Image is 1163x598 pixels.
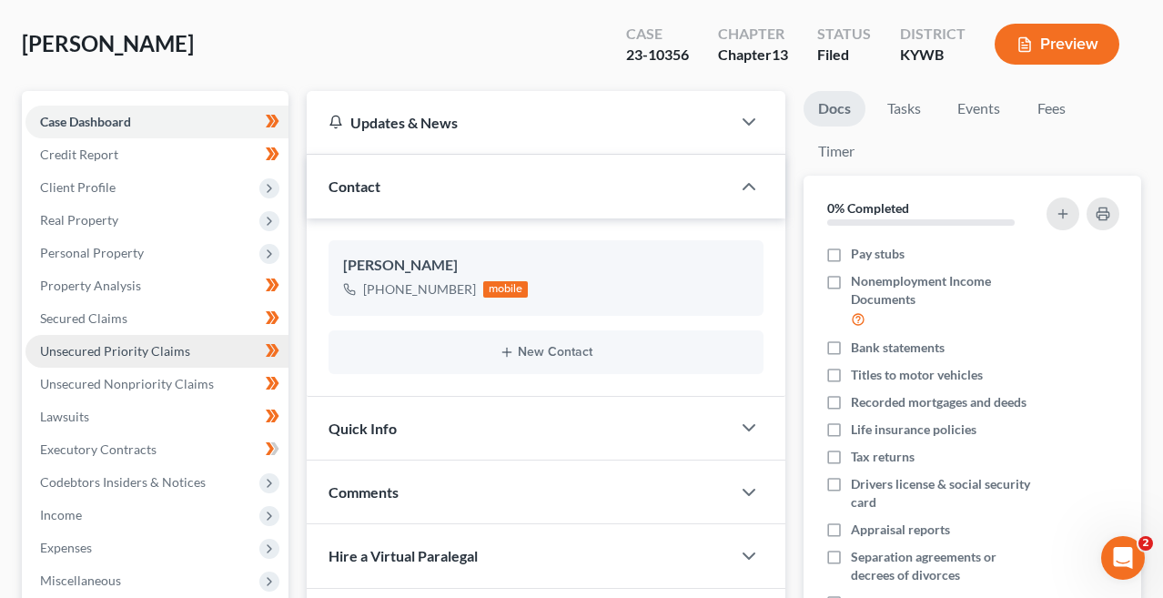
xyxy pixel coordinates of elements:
[25,269,288,302] a: Property Analysis
[626,24,689,45] div: Case
[851,448,915,466] span: Tax returns
[851,475,1041,512] span: Drivers license & social security card
[827,200,909,216] strong: 0% Completed
[40,573,121,588] span: Miscellaneous
[900,24,966,45] div: District
[40,310,127,326] span: Secured Claims
[626,45,689,66] div: 23-10356
[772,46,788,63] span: 13
[343,345,750,360] button: New Contact
[804,134,869,169] a: Timer
[40,441,157,457] span: Executory Contracts
[363,280,476,299] div: [PHONE_NUMBER]
[22,30,194,56] span: [PERSON_NAME]
[851,521,950,539] span: Appraisal reports
[817,45,871,66] div: Filed
[851,339,945,357] span: Bank statements
[40,245,144,260] span: Personal Property
[851,245,905,263] span: Pay stubs
[343,255,750,277] div: [PERSON_NAME]
[40,474,206,490] span: Codebtors Insiders & Notices
[900,45,966,66] div: KYWB
[329,420,397,437] span: Quick Info
[851,393,1026,411] span: Recorded mortgages and deeds
[25,368,288,400] a: Unsecured Nonpriority Claims
[851,272,1041,309] span: Nonemployment Income Documents
[943,91,1015,127] a: Events
[1138,536,1153,551] span: 2
[40,179,116,195] span: Client Profile
[851,366,983,384] span: Titles to motor vehicles
[851,421,976,439] span: Life insurance policies
[851,548,1041,584] span: Separation agreements or decrees of divorces
[40,540,92,555] span: Expenses
[25,335,288,368] a: Unsecured Priority Claims
[40,114,131,129] span: Case Dashboard
[40,507,82,522] span: Income
[1101,536,1145,580] iframe: Intercom live chat
[40,409,89,424] span: Lawsuits
[329,113,710,132] div: Updates & News
[25,302,288,335] a: Secured Claims
[329,177,380,195] span: Contact
[1022,91,1080,127] a: Fees
[40,376,214,391] span: Unsecured Nonpriority Claims
[718,24,788,45] div: Chapter
[40,278,141,293] span: Property Analysis
[483,281,529,298] div: mobile
[25,106,288,138] a: Case Dashboard
[329,547,478,564] span: Hire a Virtual Paralegal
[329,483,399,501] span: Comments
[40,147,118,162] span: Credit Report
[995,24,1119,65] button: Preview
[817,24,871,45] div: Status
[40,343,190,359] span: Unsecured Priority Claims
[25,400,288,433] a: Lawsuits
[718,45,788,66] div: Chapter
[25,433,288,466] a: Executory Contracts
[40,212,118,228] span: Real Property
[804,91,865,127] a: Docs
[873,91,935,127] a: Tasks
[25,138,288,171] a: Credit Report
